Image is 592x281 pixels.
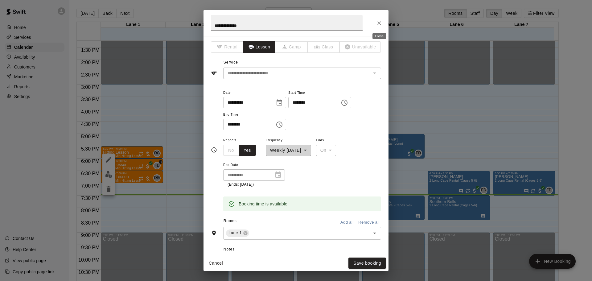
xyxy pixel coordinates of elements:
p: (Ends: [DATE]) [228,182,281,188]
button: Remove all [357,218,381,227]
div: On [316,145,336,156]
div: Booking time is available [239,198,287,209]
span: End Date [223,161,285,169]
button: Lesson [243,41,275,53]
span: The type of an existing booking cannot be changed [308,41,340,53]
svg: Timing [211,147,217,153]
button: Add all [337,218,357,227]
button: Choose time, selected time is 6:00 PM [273,118,286,131]
svg: Rooms [211,230,217,236]
div: The service of an existing booking cannot be changed [223,68,381,79]
button: Save booking [348,258,386,269]
span: Ends [316,136,336,145]
span: Start Time [288,89,351,97]
span: The type of an existing booking cannot be changed [275,41,308,53]
span: Notes [224,245,381,254]
span: Lane 1 [226,230,244,236]
span: Frequency [266,136,311,145]
button: Open [370,229,379,238]
div: Close [372,33,386,39]
button: Choose time, selected time is 5:30 PM [338,97,351,109]
span: Repeats [223,136,261,145]
div: outlined button group [223,145,256,156]
span: Rooms [224,219,237,223]
svg: Service [211,70,217,76]
button: Choose date, selected date is Sep 16, 2025 [273,97,286,109]
button: Yes [239,145,256,156]
span: End Time [223,111,286,119]
button: Close [374,18,385,29]
button: Cancel [206,258,226,269]
span: Service [224,60,238,64]
span: Date [223,89,286,97]
div: Lane 1 [226,229,249,237]
span: The type of an existing booking cannot be changed [340,41,381,53]
span: The type of an existing booking cannot be changed [211,41,243,53]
